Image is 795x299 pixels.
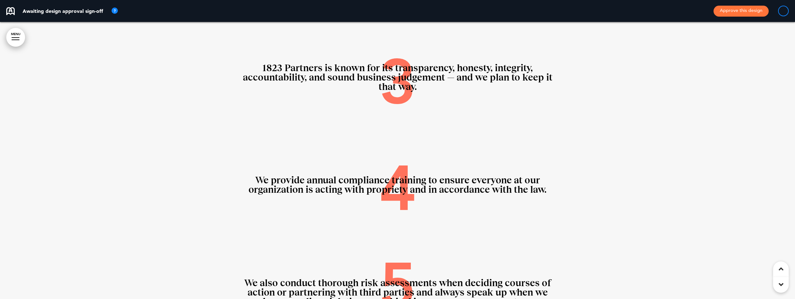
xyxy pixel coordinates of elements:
[111,7,118,15] img: tooltip_icon.svg
[241,63,554,91] h6: 1823 Partners is known for its transparency, honesty, integrity, accountability, and sound busine...
[6,7,15,15] img: airmason-logo
[23,8,103,13] p: Awaiting design approval sign-off
[714,6,769,17] button: Approve this design
[6,28,25,47] a: MENU
[241,157,554,220] span: 4
[241,50,554,113] span: 3
[241,176,554,194] h6: We provide annual compliance training to ensure everyone at our organization is acting with propr...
